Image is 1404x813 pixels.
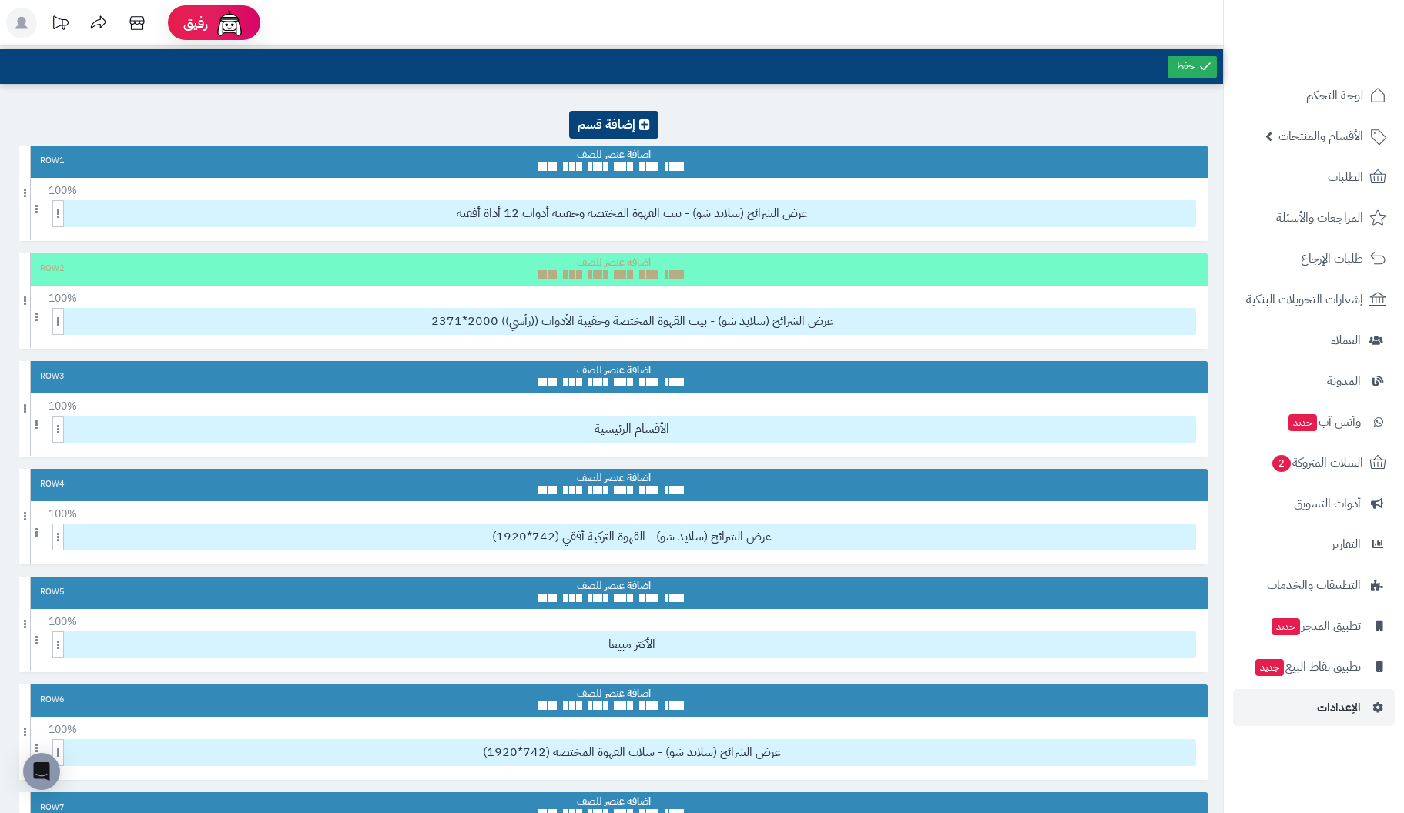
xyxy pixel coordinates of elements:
[40,586,65,598] div: Row 5
[1331,330,1361,351] span: العملاء
[1233,403,1395,440] a: وآتس آبجديد
[1332,534,1361,555] span: التقارير
[1233,77,1395,114] a: لوحة التحكم
[69,740,1195,765] span: عرض الشرائح (سلايد شو) - سلات القهوة المختصة (742*1920)
[69,632,1195,657] span: الأكثر مبيعا
[1233,363,1395,400] a: المدونة
[1233,159,1395,196] a: الطلبات
[1267,574,1361,596] span: التطبيقات والخدمات
[569,111,658,134] span: Top
[1299,34,1389,66] img: logo-2.png
[1328,166,1363,188] span: الطلبات
[23,753,60,790] div: Open Intercom Messenger
[47,396,78,417] span: 100 %
[47,612,78,632] span: 100 %
[1271,452,1363,473] span: السلات المتروكة
[47,720,78,740] span: 100 %
[1233,689,1395,726] a: الإعدادات
[1233,240,1395,277] a: طلبات الإرجاع
[1272,618,1300,635] span: جديد
[1327,370,1361,392] span: المدونة
[1233,648,1395,685] a: تطبيق نقاط البيعجديد
[1233,322,1395,359] a: العملاء
[41,8,79,42] a: تحديثات المنصة
[183,14,208,32] span: رفيق
[69,201,1195,226] span: عرض الشرائح (سلايد شو) - بيت القهوة المختصة وحقيبة أدوات 12 أداة أفقية
[1288,414,1317,431] span: جديد
[1233,607,1395,644] a: تطبيق المتجرجديد
[69,524,1195,550] span: عرض الشرائح (سلايد شو) - القهوة التركية أفقي (742*1920)
[1233,444,1395,481] a: السلات المتروكة2
[69,417,1195,442] span: الأقسام الرئيسية
[1233,281,1395,318] a: إشعارات التحويلات البنكية
[1233,526,1395,563] a: التقارير
[1270,615,1361,637] span: تطبيق المتجر
[1294,493,1361,514] span: أدوات التسويق
[40,263,65,275] div: Row 2
[69,309,1195,334] span: عرض الشرائح (سلايد شو) - بيت القهوة المختصة وحقيبة الأدوات ((رأسي)) 2000*2371
[1233,567,1395,604] a: التطبيقات والخدمات
[1246,289,1363,310] span: إشعارات التحويلات البنكية
[1276,207,1363,229] span: المراجعات والأسئلة
[40,694,65,706] div: Row 6
[1287,411,1361,433] span: وآتس آب
[1301,248,1363,269] span: طلبات الإرجاع
[1255,659,1284,676] span: جديد
[40,155,65,167] div: Row 1
[40,478,65,490] div: Row 4
[40,370,65,383] div: Row 3
[1306,85,1363,106] span: لوحة التحكم
[1278,125,1363,147] span: الأقسام والمنتجات
[47,181,78,201] span: 100 %
[1272,455,1292,473] span: 2
[1254,656,1361,677] span: تطبيق نقاط البيع
[214,8,245,38] img: ai-face.png
[47,289,78,309] span: 100 %
[1233,199,1395,236] a: المراجعات والأسئلة
[1233,485,1395,522] a: أدوات التسويق
[47,504,78,524] span: 100 %
[1317,697,1361,718] span: الإعدادات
